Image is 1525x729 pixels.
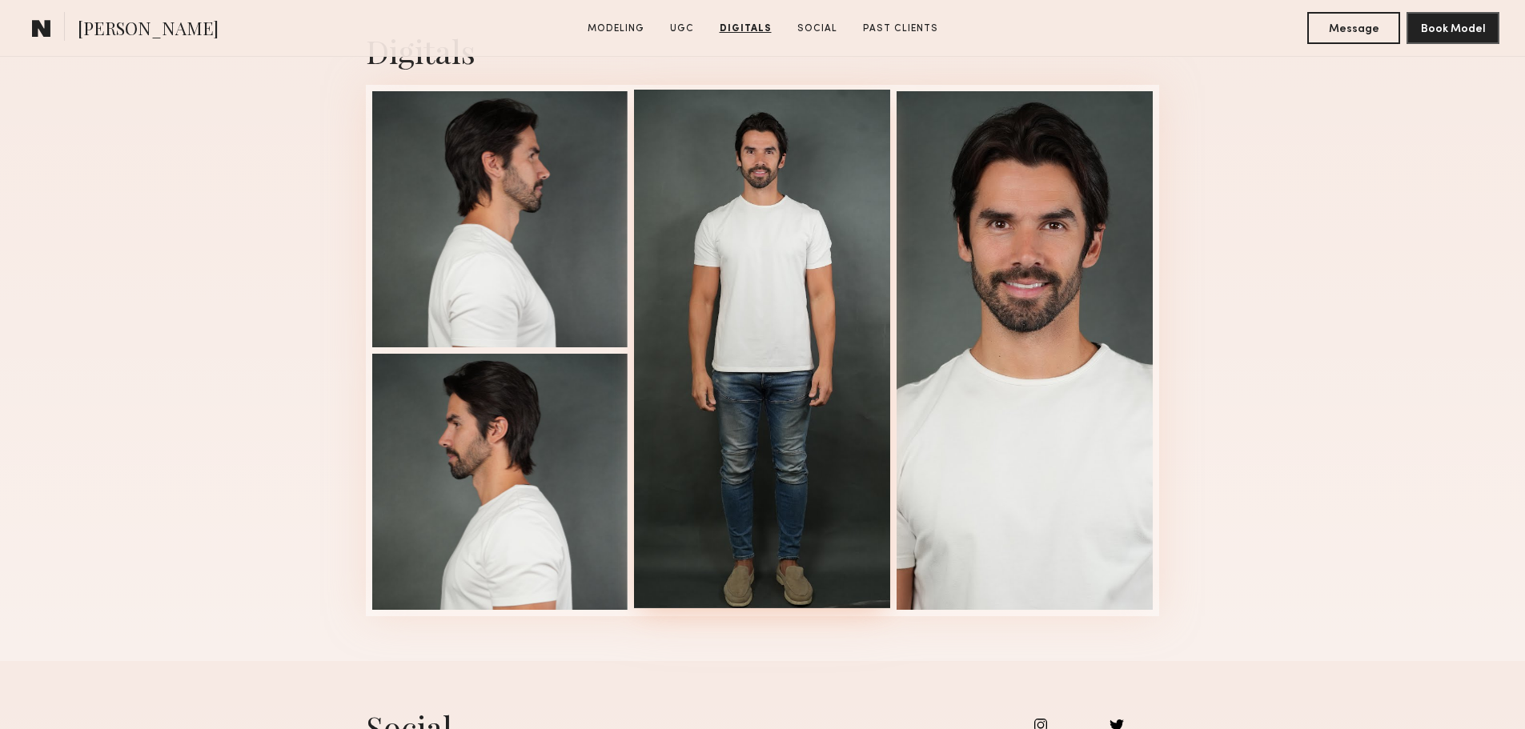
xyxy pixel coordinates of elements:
a: Book Model [1407,21,1499,34]
a: UGC [664,22,700,36]
a: Past Clients [857,22,945,36]
a: Digitals [713,22,778,36]
span: [PERSON_NAME] [78,16,219,44]
a: Social [791,22,844,36]
a: Modeling [581,22,651,36]
button: Message [1307,12,1400,44]
button: Book Model [1407,12,1499,44]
